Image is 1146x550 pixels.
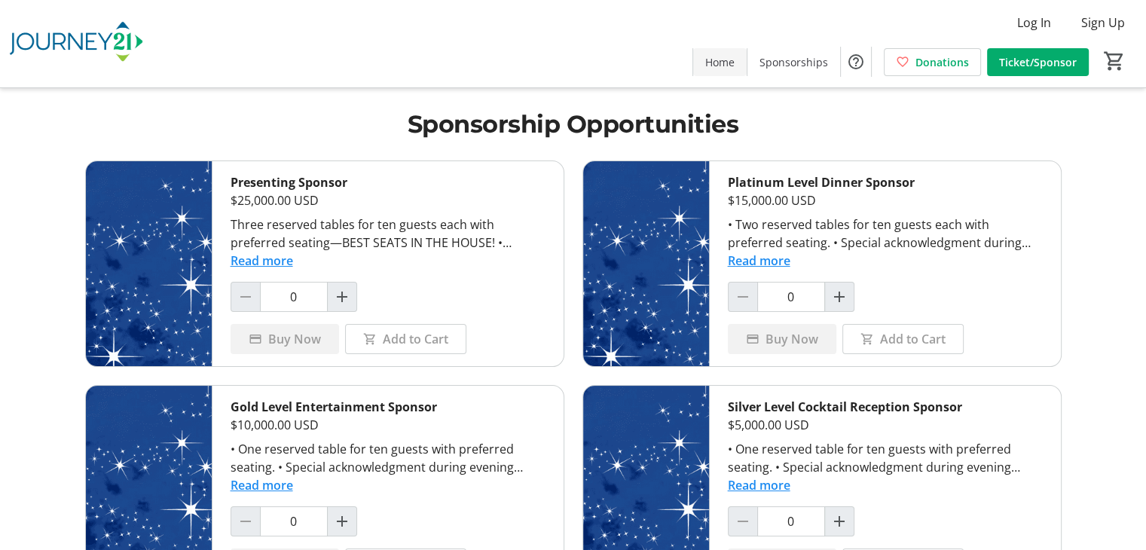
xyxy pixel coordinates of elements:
input: Platinum Level Dinner Sponsor Quantity [757,282,825,312]
h1: Sponsorship Opportunities [85,106,1062,142]
button: Increment by one [328,507,356,536]
div: Gold Level Entertainment Sponsor [231,398,545,416]
button: Read more [231,476,293,494]
img: Journey21's Logo [9,6,143,81]
span: Sign Up [1081,14,1125,32]
a: Sponsorships [747,48,840,76]
img: Presenting Sponsor [86,161,212,366]
div: Presenting Sponsor [231,173,545,191]
div: $25,000.00 USD [231,191,545,209]
button: Increment by one [825,507,854,536]
input: Gold Level Entertainment Sponsor Quantity [260,506,328,536]
img: Platinum Level Dinner Sponsor [583,161,709,366]
span: Donations [915,54,969,70]
a: Donations [884,48,981,76]
input: Presenting Sponsor Quantity [260,282,328,312]
button: Help [841,47,871,77]
span: Sponsorships [759,54,828,70]
div: • Two reserved tables for ten guests each with preferred seating. • Special acknowledgment during... [728,215,1043,252]
button: Increment by one [328,283,356,311]
div: • One reserved table for ten guests with preferred seating. • Special acknowledgment during eveni... [231,440,545,476]
div: $15,000.00 USD [728,191,1043,209]
button: Read more [231,252,293,270]
button: Log In [1005,11,1063,35]
span: Log In [1017,14,1051,32]
div: Silver Level Cocktail Reception Sponsor [728,398,1043,416]
div: $10,000.00 USD [231,416,545,434]
a: Home [693,48,747,76]
span: Ticket/Sponsor [999,54,1077,70]
a: Ticket/Sponsor [987,48,1089,76]
div: Three reserved tables for ten guests each with preferred seating—BEST SEATS IN THE HOUSE! • Oppor... [231,215,545,252]
div: $5,000.00 USD [728,416,1043,434]
span: Home [705,54,735,70]
button: Sign Up [1069,11,1137,35]
button: Cart [1101,47,1128,75]
input: Silver Level Cocktail Reception Sponsor Quantity [757,506,825,536]
button: Read more [728,476,790,494]
button: Read more [728,252,790,270]
div: Platinum Level Dinner Sponsor [728,173,1043,191]
div: • One reserved table for ten guests with preferred seating. • Special acknowledgment during eveni... [728,440,1043,476]
button: Increment by one [825,283,854,311]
